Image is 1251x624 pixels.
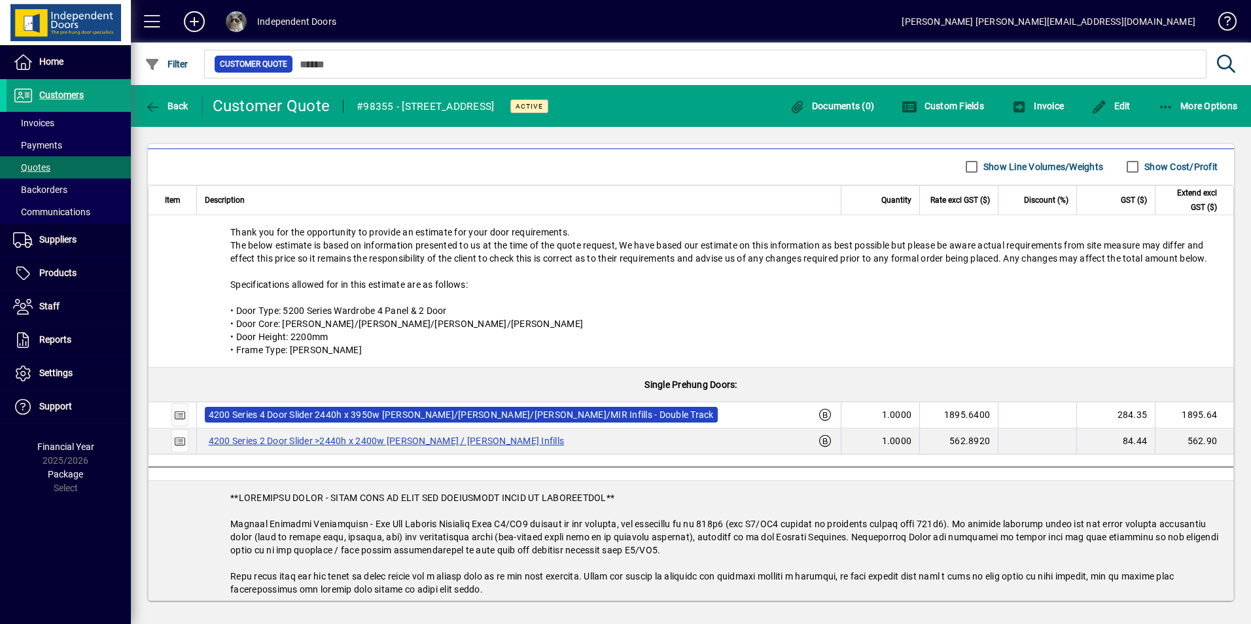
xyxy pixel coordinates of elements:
label: 4200 Series 4 Door Slider 2440h x 3950w [PERSON_NAME]/[PERSON_NAME]/[PERSON_NAME]/MIR Infills - D... [205,407,718,423]
label: Show Cost/Profit [1142,160,1218,173]
span: Home [39,56,63,67]
a: Backorders [7,179,131,201]
span: Custom Fields [902,101,984,111]
span: Reports [39,334,71,345]
button: Edit [1088,94,1134,118]
div: Customer Quote [213,95,330,116]
a: Support [7,390,131,423]
td: 84.44 [1076,428,1155,455]
span: Invoices [13,118,54,128]
a: Communications [7,201,131,223]
span: Suppliers [39,234,77,245]
a: Quotes [7,156,131,179]
button: Invoice [1008,94,1067,118]
span: 1.0000 [882,434,912,447]
span: More Options [1158,101,1238,111]
span: Package [48,469,83,479]
div: 562.8920 [928,434,990,447]
a: Invoices [7,112,131,134]
span: 1.0000 [882,408,912,421]
button: Add [173,10,215,33]
button: Back [141,94,192,118]
span: Customer Quote [220,58,287,71]
a: Settings [7,357,131,390]
a: Home [7,46,131,78]
span: Description [205,193,245,207]
span: Communications [13,207,90,217]
span: Settings [39,368,73,378]
span: Discount (%) [1024,193,1068,207]
a: Reports [7,324,131,356]
span: Documents (0) [789,101,874,111]
a: Knowledge Base [1208,3,1235,45]
div: 1895.6400 [928,408,990,421]
app-page-header-button: Back [131,94,203,118]
td: 562.90 [1155,428,1233,455]
span: Extend excl GST ($) [1163,186,1217,215]
span: Quotes [13,162,50,173]
div: #98355 - [STREET_ADDRESS] [357,96,494,117]
span: Invoice [1012,101,1064,111]
button: More Options [1155,94,1241,118]
span: Payments [13,140,62,150]
div: [PERSON_NAME] [PERSON_NAME][EMAIL_ADDRESS][DOMAIN_NAME] [902,11,1195,32]
span: Active [516,102,543,111]
span: Quantity [881,193,911,207]
span: Item [165,193,181,207]
a: Suppliers [7,224,131,256]
span: Filter [145,59,188,69]
span: Edit [1091,101,1131,111]
label: 4200 Series 2 Door Slider >2440h x 2400w [PERSON_NAME] / [PERSON_NAME] Infills [205,433,569,449]
div: Thank you for the opportunity to provide an estimate for your door requirements. The below estima... [149,215,1233,367]
span: Financial Year [37,442,94,452]
td: 1895.64 [1155,402,1233,428]
button: Filter [141,52,192,76]
label: Show Line Volumes/Weights [981,160,1103,173]
button: Profile [215,10,257,33]
span: Staff [39,301,60,311]
button: Documents (0) [786,94,877,118]
span: Rate excl GST ($) [930,193,990,207]
span: Back [145,101,188,111]
a: Staff [7,290,131,323]
button: Custom Fields [898,94,987,118]
div: Independent Doors [257,11,336,32]
span: Backorders [13,184,67,195]
span: GST ($) [1121,193,1147,207]
td: 284.35 [1076,402,1155,428]
span: Customers [39,90,84,100]
a: Payments [7,134,131,156]
div: Single Prehung Doors: [149,368,1233,402]
span: Support [39,401,72,411]
a: Products [7,257,131,290]
span: Products [39,268,77,278]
